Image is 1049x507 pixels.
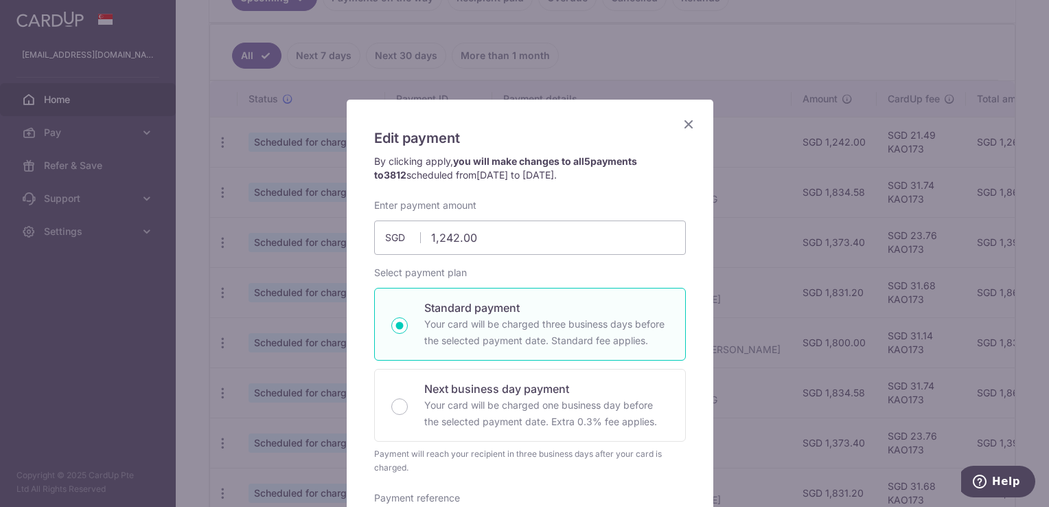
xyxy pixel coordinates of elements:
iframe: Opens a widget where you can find more information [961,466,1035,500]
label: Enter payment amount [374,199,476,212]
span: 3812 [384,169,406,181]
h5: Edit payment [374,127,686,149]
label: Select payment plan [374,266,467,280]
p: Your card will be charged three business days before the selected payment date. Standard fee appl... [424,316,669,349]
p: Next business day payment [424,381,669,397]
label: Payment reference [374,491,460,505]
span: 5 [584,155,590,167]
div: Payment will reach your recipient in three business days after your card is charged. [374,447,686,475]
span: [DATE] to [DATE] [476,169,554,181]
p: By clicking apply, scheduled from . [374,155,686,182]
button: Close [680,116,697,133]
input: 0.00 [374,221,686,255]
p: Your card will be charged one business day before the selected payment date. Extra 0.3% fee applies. [424,397,669,430]
span: SGD [385,231,421,245]
p: Standard payment [424,300,669,316]
strong: you will make changes to all payments to [374,155,637,181]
